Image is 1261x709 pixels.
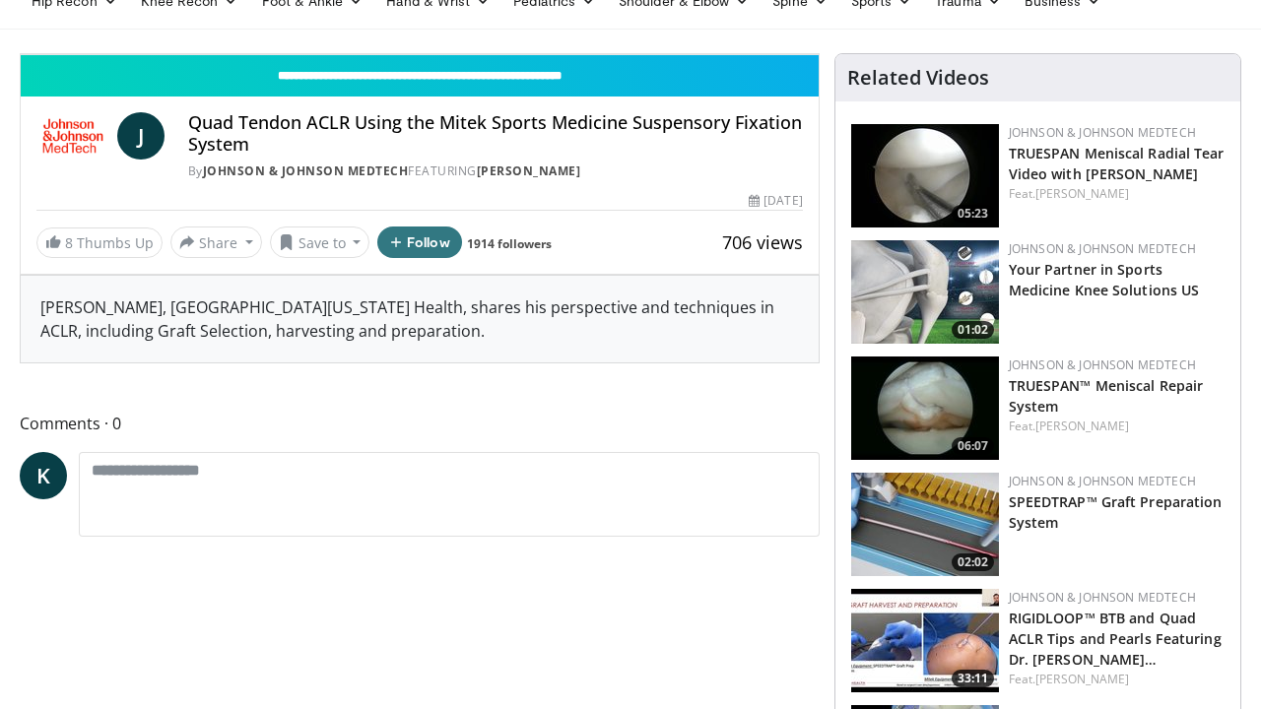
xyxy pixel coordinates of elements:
a: Johnson & Johnson MedTech [1009,356,1196,373]
h4: Quad Tendon ACLR Using the Mitek Sports Medicine Suspensory Fixation System [188,112,803,155]
a: 05:23 [851,124,999,227]
a: RIGIDLOOP™ BTB and Quad ACLR Tips and Pearls Featuring Dr. [PERSON_NAME]… [1009,609,1222,669]
span: Comments 0 [20,411,820,436]
a: 1914 followers [467,235,552,252]
span: 706 views [722,230,803,254]
a: TRUESPAN Meniscal Radial Tear Video with [PERSON_NAME] [1009,144,1225,183]
a: K [20,452,67,499]
span: 05:23 [952,205,994,223]
a: 02:02 [851,473,999,576]
a: [PERSON_NAME] [477,162,581,179]
div: By FEATURING [188,162,803,180]
a: [PERSON_NAME] [1035,185,1129,202]
div: Feat. [1009,418,1225,435]
span: 01:02 [952,321,994,339]
a: 8 Thumbs Up [36,227,163,258]
a: 33:11 [851,589,999,692]
div: Feat. [1009,671,1225,688]
button: Save to [270,226,370,258]
a: Johnson & Johnson MedTech [1009,473,1196,489]
a: TRUESPAN™ Meniscal Repair System [1009,376,1204,416]
img: 4bc3a03c-f47c-4100-84fa-650097507746.150x105_q85_crop-smart_upscale.jpg [851,589,999,692]
img: e42d750b-549a-4175-9691-fdba1d7a6a0f.150x105_q85_crop-smart_upscale.jpg [851,356,999,460]
div: [DATE] [749,192,802,210]
button: Follow [377,226,462,258]
img: a46a2fe1-2704-4a9e-acc3-1c278068f6c4.150x105_q85_crop-smart_upscale.jpg [851,473,999,576]
a: 01:02 [851,240,999,344]
img: a9cbc79c-1ae4-425c-82e8-d1f73baa128b.150x105_q85_crop-smart_upscale.jpg [851,124,999,227]
a: Johnson & Johnson MedTech [203,162,409,179]
span: 06:07 [952,437,994,455]
button: Share [170,226,262,258]
a: Johnson & Johnson MedTech [1009,124,1196,141]
a: Johnson & Johnson MedTech [1009,589,1196,606]
span: 02:02 [952,553,994,571]
img: Johnson & Johnson MedTech [36,112,109,160]
a: [PERSON_NAME] [1035,418,1129,434]
a: Your Partner in Sports Medicine Knee Solutions US [1009,260,1200,299]
h4: Related Videos [847,66,989,90]
a: J [117,112,165,160]
div: [PERSON_NAME], [GEOGRAPHIC_DATA][US_STATE] Health, shares his perspective and techniques in ACLR,... [21,276,819,362]
a: SPEEDTRAP™ Graft Preparation System [1009,492,1223,532]
div: Feat. [1009,185,1225,203]
a: Johnson & Johnson MedTech [1009,240,1196,257]
a: 06:07 [851,356,999,460]
span: 33:11 [952,670,994,687]
video-js: Video Player [21,54,819,55]
a: [PERSON_NAME] [1035,671,1129,687]
span: 8 [65,233,73,252]
img: 0543fda4-7acd-4b5c-b055-3730b7e439d4.150x105_q85_crop-smart_upscale.jpg [851,240,999,344]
